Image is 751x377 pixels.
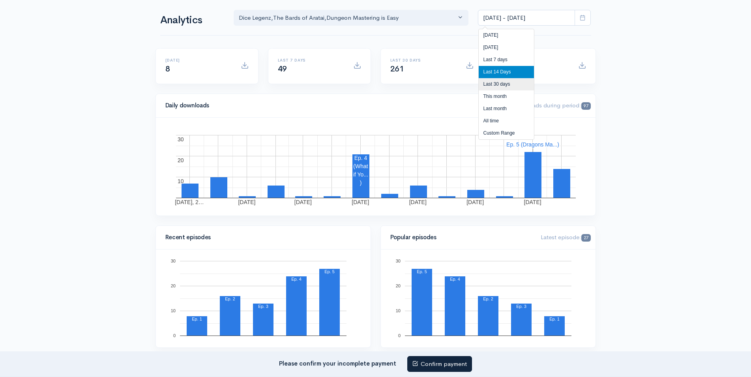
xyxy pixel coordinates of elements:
[352,199,369,205] text: [DATE]
[479,78,534,90] li: Last 30 days
[479,103,534,115] li: Last month
[466,199,484,205] text: [DATE]
[407,356,472,372] a: Confirm payment
[165,58,231,62] h6: [DATE]
[165,64,170,74] span: 8
[258,304,268,309] text: Ep. 3
[170,283,175,288] text: 20
[541,233,590,241] span: Latest episode:
[165,259,361,338] svg: A chart.
[170,259,175,263] text: 30
[160,15,224,26] h1: Analytics
[395,308,400,313] text: 10
[278,64,287,74] span: 49
[395,259,400,263] text: 30
[239,13,457,23] div: Dice Legenz , The Bards of Aratai , Dungeon Mastering is Easy
[294,199,311,205] text: [DATE]
[165,234,356,241] h4: Recent episodes
[479,90,534,103] li: This month
[279,359,396,367] strong: Please confirm your incomplete payment
[360,180,361,186] text: )
[173,333,175,338] text: 0
[278,58,344,62] h6: Last 7 days
[450,277,460,281] text: Ep. 4
[549,317,560,321] text: Ep. 1
[479,115,534,127] li: All time
[170,308,175,313] text: 10
[225,296,235,301] text: Ep. 2
[478,10,575,26] input: analytics date range selector
[479,54,534,66] li: Last 7 days
[409,199,426,205] text: [DATE]
[524,199,541,205] text: [DATE]
[581,102,590,110] span: 97
[390,64,404,74] span: 261
[506,141,559,148] text: Ep. 5 (Dragons Ma...)
[581,234,590,242] span: 27
[511,101,590,109] span: Downloads during period:
[234,10,469,26] button: Dice Legenz, The Bards of Aratai, Dungeon Mastering is Easy
[390,259,586,338] svg: A chart.
[178,178,184,184] text: 10
[483,296,493,301] text: Ep. 2
[398,333,400,338] text: 0
[192,317,202,321] text: Ep. 1
[417,269,427,274] text: Ep. 5
[390,58,456,62] h6: Last 30 days
[516,304,526,309] text: Ep. 3
[291,277,302,281] text: Ep. 4
[165,127,586,206] svg: A chart.
[324,269,335,274] text: Ep. 5
[165,102,502,109] h4: Daily downloads
[503,58,569,62] h6: All time
[479,127,534,139] li: Custom Range
[238,199,255,205] text: [DATE]
[479,41,534,54] li: [DATE]
[178,136,184,143] text: 30
[178,157,184,163] text: 20
[354,155,367,161] text: Ep. 4
[175,199,204,205] text: [DATE], 2…
[479,66,534,78] li: Last 14 Days
[479,29,534,41] li: [DATE]
[395,283,400,288] text: 20
[390,234,532,241] h4: Popular episodes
